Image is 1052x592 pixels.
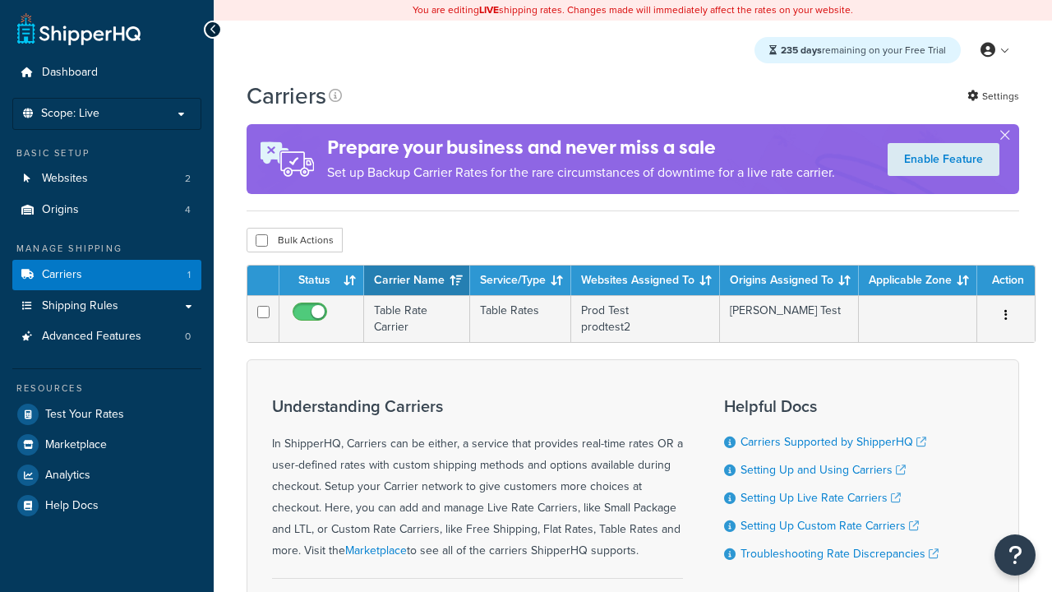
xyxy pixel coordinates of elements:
td: Table Rates [470,295,571,342]
a: Shipping Rules [12,291,201,321]
b: LIVE [479,2,499,17]
p: Set up Backup Carrier Rates for the rare circumstances of downtime for a live rate carrier. [327,161,835,184]
td: [PERSON_NAME] Test [720,295,859,342]
a: Origins 4 [12,195,201,225]
span: Scope: Live [41,107,99,121]
span: Websites [42,172,88,186]
th: Service/Type: activate to sort column ascending [470,266,571,295]
strong: 235 days [781,43,822,58]
th: Websites Assigned To: activate to sort column ascending [571,266,720,295]
div: In ShipperHQ, Carriers can be either, a service that provides real-time rates OR a user-defined r... [272,397,683,562]
a: Setting Up Custom Rate Carriers [741,517,919,534]
span: Test Your Rates [45,408,124,422]
span: Carriers [42,268,82,282]
span: Origins [42,203,79,217]
h3: Helpful Docs [724,397,939,415]
li: Advanced Features [12,321,201,352]
a: Setting Up Live Rate Carriers [741,489,901,506]
th: Status: activate to sort column ascending [279,266,364,295]
span: Analytics [45,469,90,483]
span: Advanced Features [42,330,141,344]
a: Help Docs [12,491,201,520]
span: Dashboard [42,66,98,80]
li: Origins [12,195,201,225]
a: Troubleshooting Rate Discrepancies [741,545,939,562]
a: Analytics [12,460,201,490]
td: Table Rate Carrier [364,295,470,342]
a: Dashboard [12,58,201,88]
span: 1 [187,268,191,282]
a: Carriers 1 [12,260,201,290]
div: Manage Shipping [12,242,201,256]
li: Carriers [12,260,201,290]
th: Carrier Name: activate to sort column ascending [364,266,470,295]
a: Marketplace [12,430,201,460]
a: ShipperHQ Home [17,12,141,45]
li: Websites [12,164,201,194]
span: 4 [185,203,191,217]
td: Prod Test prodtest2 [571,295,720,342]
div: remaining on your Free Trial [754,37,961,63]
div: Resources [12,382,201,395]
span: 2 [185,172,191,186]
th: Origins Assigned To: activate to sort column ascending [720,266,859,295]
div: Basic Setup [12,146,201,160]
th: Applicable Zone: activate to sort column ascending [859,266,977,295]
th: Action [977,266,1035,295]
h3: Understanding Carriers [272,397,683,415]
a: Carriers Supported by ShipperHQ [741,433,926,451]
a: Test Your Rates [12,400,201,429]
a: Marketplace [345,542,407,559]
button: Open Resource Center [994,534,1036,576]
span: Marketplace [45,438,107,452]
span: Shipping Rules [42,299,118,313]
a: Enable Feature [888,143,999,176]
span: 0 [185,330,191,344]
a: Advanced Features 0 [12,321,201,352]
a: Settings [967,85,1019,108]
a: Setting Up and Using Carriers [741,461,906,479]
h1: Carriers [247,80,326,112]
a: Websites 2 [12,164,201,194]
h4: Prepare your business and never miss a sale [327,134,835,161]
img: ad-rules-rateshop-fe6ec290ccb7230408bd80ed9643f0289d75e0ffd9eb532fc0e269fcd187b520.png [247,124,327,194]
span: Help Docs [45,499,99,513]
button: Bulk Actions [247,228,343,252]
